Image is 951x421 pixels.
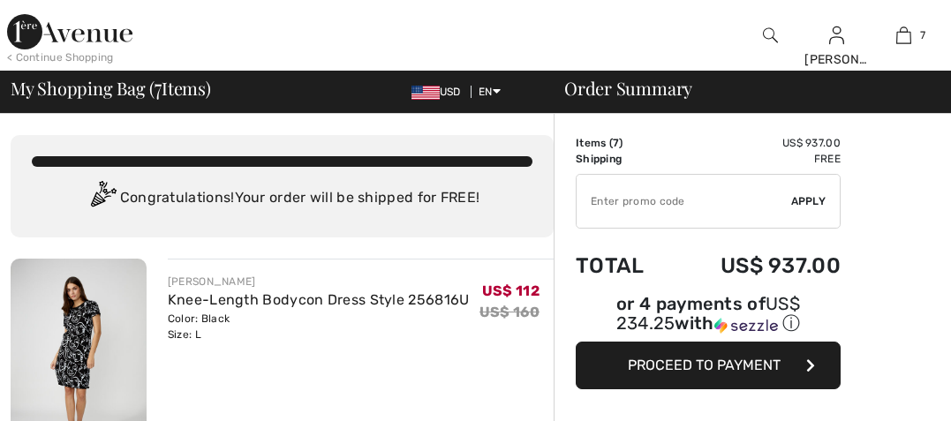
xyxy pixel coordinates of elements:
[7,49,114,65] div: < Continue Shopping
[576,296,841,335] div: or 4 payments of with
[155,75,162,98] span: 7
[576,296,841,342] div: or 4 payments ofUS$ 234.25withSezzle Click to learn more about Sezzle
[576,342,841,389] button: Proceed to Payment
[920,27,925,43] span: 7
[672,135,841,151] td: US$ 937.00
[7,14,132,49] img: 1ère Avenue
[613,137,619,149] span: 7
[872,25,936,46] a: 7
[577,175,791,228] input: Promo code
[616,293,800,334] span: US$ 234.25
[804,50,869,69] div: [PERSON_NAME]
[32,181,532,216] div: Congratulations! Your order will be shipped for FREE!
[543,79,940,97] div: Order Summary
[576,236,672,296] td: Total
[411,86,468,98] span: USD
[479,86,501,98] span: EN
[85,181,120,216] img: Congratulation2.svg
[479,304,540,320] s: US$ 160
[11,79,211,97] span: My Shopping Bag ( Items)
[829,25,844,46] img: My Info
[672,151,841,167] td: Free
[168,274,470,289] div: [PERSON_NAME]
[714,318,778,334] img: Sezzle
[168,311,470,342] div: Color: Black Size: L
[896,25,911,46] img: My Bag
[763,25,778,46] img: search the website
[791,193,826,209] span: Apply
[829,26,844,43] a: Sign In
[576,151,672,167] td: Shipping
[672,236,841,296] td: US$ 937.00
[168,291,470,308] a: Knee-Length Bodycon Dress Style 256816U
[411,86,440,100] img: US Dollar
[576,135,672,151] td: Items ( )
[482,282,540,299] span: US$ 112
[628,357,781,373] span: Proceed to Payment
